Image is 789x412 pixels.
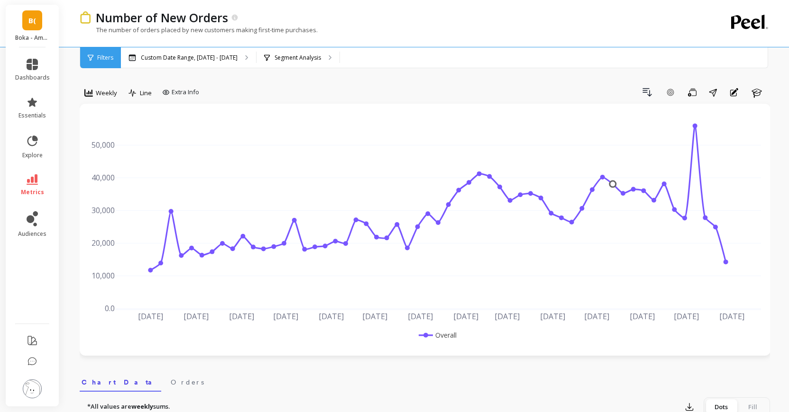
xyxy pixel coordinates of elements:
[141,54,238,62] p: Custom Date Range, [DATE] - [DATE]
[97,54,113,62] span: Filters
[15,74,50,81] span: dashboards
[22,152,43,159] span: explore
[131,402,153,411] strong: weekly
[23,379,42,398] img: profile picture
[80,11,91,23] img: header icon
[80,26,318,34] p: The number of orders placed by new customers making first-time purchases.
[82,377,159,387] span: Chart Data
[172,88,199,97] span: Extra Info
[80,370,770,392] nav: Tabs
[15,34,50,42] p: Boka - Amazon (Essor)
[21,188,44,196] span: metrics
[87,402,170,412] p: *All values are sums.
[18,112,46,119] span: essentials
[275,54,321,62] p: Segment Analysis
[18,230,46,238] span: audiences
[96,89,117,98] span: Weekly
[140,89,152,98] span: Line
[28,15,36,26] span: B(
[171,377,204,387] span: Orders
[96,9,228,26] p: Number of New Orders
